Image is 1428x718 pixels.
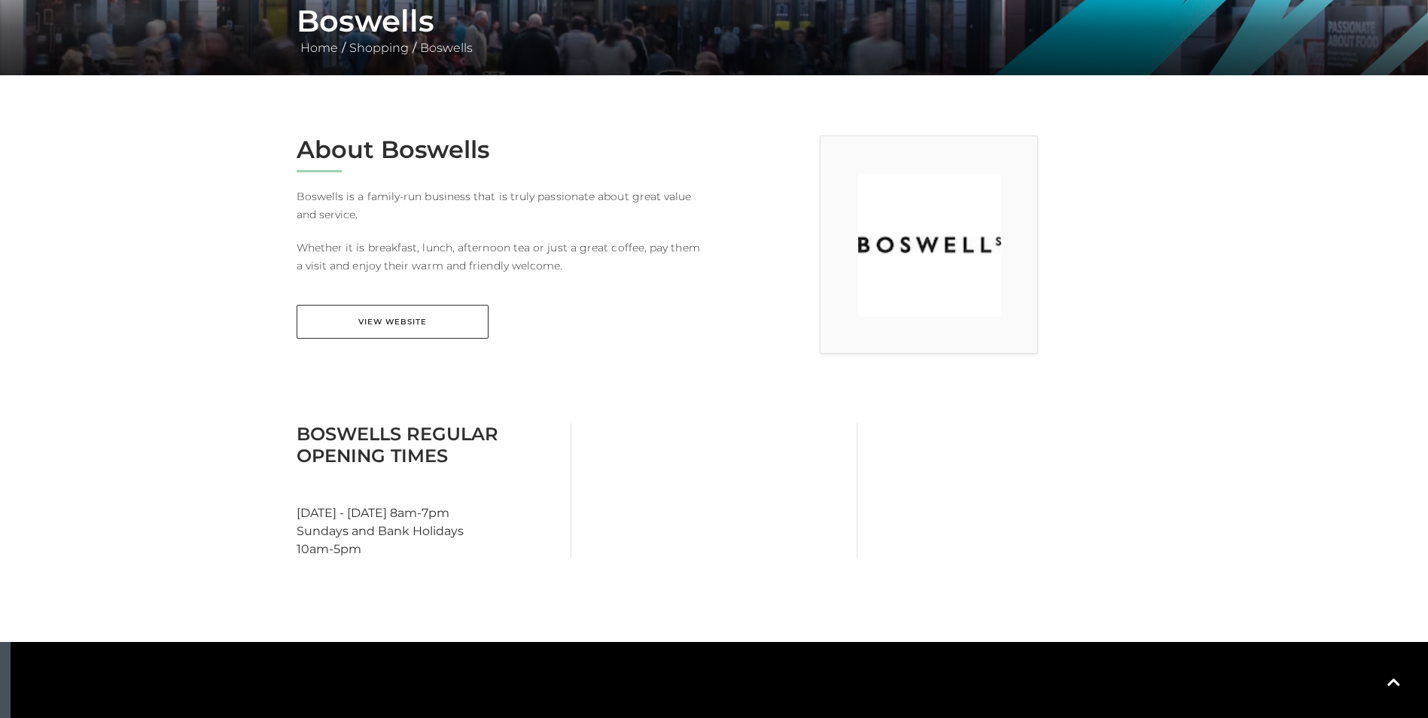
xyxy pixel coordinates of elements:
[416,41,477,55] a: Boswells
[297,187,703,224] p: Boswells is a family-run business that is truly passionate about great value and service.
[346,41,413,55] a: Shopping
[297,305,489,339] a: View Website
[297,239,703,275] p: Whether it is breakfast, lunch, afternoon tea or just a great coffee, pay them a visit and enjoy ...
[297,41,342,55] a: Home
[285,423,571,558] div: [DATE] - [DATE] 8am-7pm Sundays and Bank Holidays 10am-5pm
[297,135,703,164] h2: About Boswells
[285,3,1143,57] div: / /
[297,3,1132,39] h1: Boswells
[297,423,559,467] h3: Boswells Regular Opening Times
